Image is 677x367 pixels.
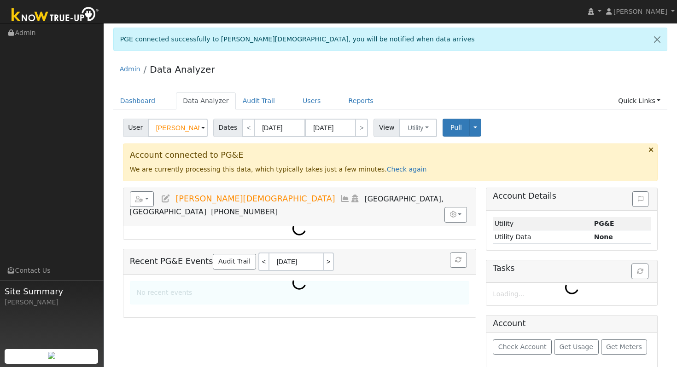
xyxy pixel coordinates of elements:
img: retrieve [48,352,55,359]
input: Select a User [148,119,208,137]
a: Data Analyzer [176,92,236,109]
a: Quick Links [611,92,667,109]
h5: Account [493,319,525,328]
div: [PERSON_NAME] [5,298,99,307]
a: Audit Trail [236,92,282,109]
button: Utility [399,119,437,137]
span: Dates [213,119,243,137]
a: < [258,252,268,271]
a: Data Analyzer [150,64,215,75]
button: Pull [443,119,470,137]
span: User [123,119,148,137]
span: [PERSON_NAME][DEMOGRAPHIC_DATA] [175,194,335,203]
h5: Account Details [493,191,651,201]
div: PGE connected successfully to [PERSON_NAME][DEMOGRAPHIC_DATA], you will be notified when data arr... [113,28,668,51]
a: Check again [387,166,427,173]
button: Get Meters [601,339,648,355]
span: [GEOGRAPHIC_DATA], [GEOGRAPHIC_DATA] [130,195,444,216]
h5: Tasks [493,264,651,273]
span: Get Usage [560,343,593,350]
a: Multi-Series Graph [340,194,350,203]
h3: Account connected to PG&E [130,150,651,160]
a: < [242,119,255,137]
span: Check Account [498,343,547,350]
strong: ID: 17182244, authorized: 08/15/25 [594,220,614,227]
span: [PERSON_NAME] [613,8,667,15]
a: Close [648,28,667,51]
img: Know True-Up [7,5,104,26]
button: Get Usage [554,339,599,355]
td: Utility [493,217,592,230]
button: Issue History [632,191,648,207]
a: Admin [120,65,140,73]
button: Refresh [450,252,467,268]
a: > [355,119,368,137]
span: [PHONE_NUMBER] [211,207,278,216]
div: We are currently processing this data, which typically takes just a few minutes. [123,143,658,181]
h5: Recent PG&E Events [130,252,469,271]
a: > [324,252,334,271]
a: Login As (last Never) [350,194,360,203]
span: Site Summary [5,285,99,298]
span: View [374,119,400,137]
a: Reports [342,92,380,109]
a: Edit User (35291) [161,194,171,203]
a: Audit Trail [213,254,256,270]
span: Get Meters [606,343,642,350]
a: Users [296,92,328,109]
a: Dashboard [113,92,163,109]
td: Utility Data [493,230,592,244]
button: Refresh [631,264,648,279]
button: Check Account [493,339,552,355]
strong: None [594,233,613,241]
span: Pull [450,124,462,131]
